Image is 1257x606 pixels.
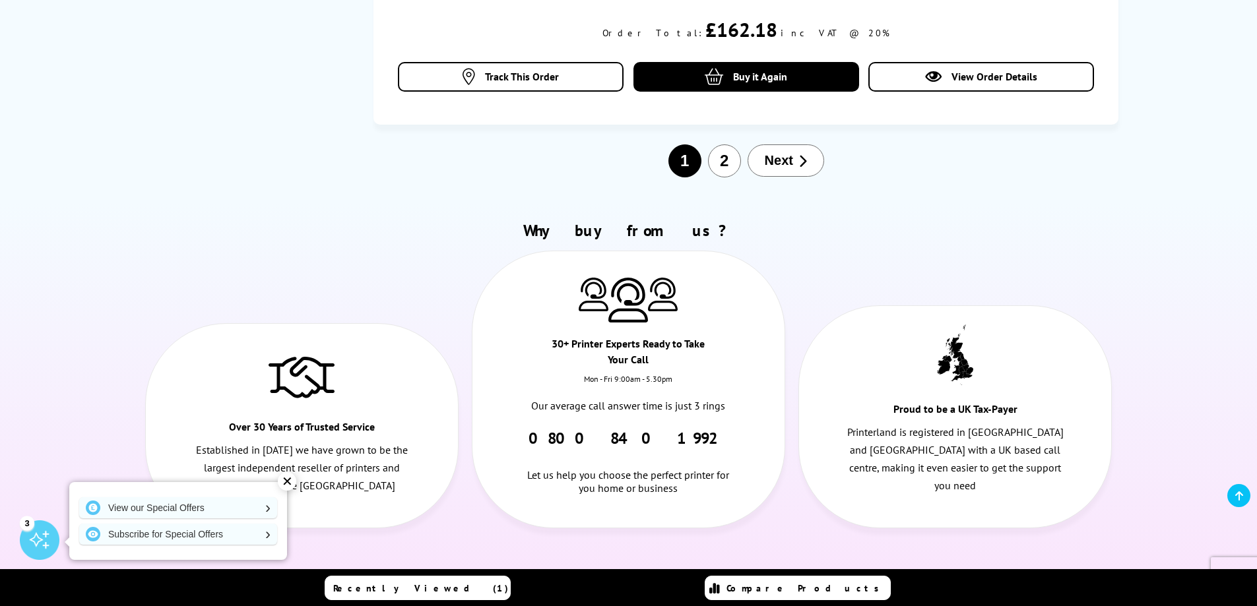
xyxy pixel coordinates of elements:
span: Buy it Again [733,70,787,83]
img: Printer Experts [579,278,608,311]
div: £162.18 [705,16,777,42]
button: 2 [708,144,741,177]
span: View Order Details [951,70,1037,83]
span: Subscribe for Special Offers [494,562,803,597]
div: Mon - Fri 9:00am - 5.30pm [472,374,785,397]
span: Compare Products [726,582,886,594]
a: Buy it Again [633,62,859,92]
img: Trusted Service [269,350,335,403]
div: inc VAT @ 20% [781,27,889,39]
a: Recently Viewed (1) [325,576,511,600]
p: Printerland is registered in [GEOGRAPHIC_DATA] and [GEOGRAPHIC_DATA] with a UK based call centre,... [846,423,1064,495]
div: 30+ Printer Experts Ready to Take Your Call [550,336,707,374]
div: 3 [20,516,34,530]
a: Track This Order [398,62,624,92]
div: Order Total: [602,27,702,39]
img: UK tax payer [937,324,973,385]
h2: Why buy from us? [139,220,1119,241]
a: View Order Details [868,62,1094,92]
img: Printer Experts [648,278,678,311]
img: Printer Experts [608,278,648,323]
div: ✕ [278,472,296,491]
p: Our average call answer time is just 3 rings [519,397,738,415]
span: Recently Viewed (1) [333,582,509,594]
div: Proud to be a UK Tax-Payer [877,401,1033,423]
span: Track This Order [485,70,559,83]
a: View our Special Offers [79,497,277,518]
p: Established in [DATE] we have grown to be the largest independent reseller of printers and consum... [193,441,411,495]
a: Compare Products [705,576,891,600]
a: 0800 840 1992 [529,428,728,448]
span: Next [765,153,793,168]
div: Let us help you choose the perfect printer for you home or business [519,448,738,495]
a: Subscribe for Special Offers [79,524,277,545]
div: Over 30 Years of Trusted Service [224,419,380,441]
button: Next [748,144,824,177]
